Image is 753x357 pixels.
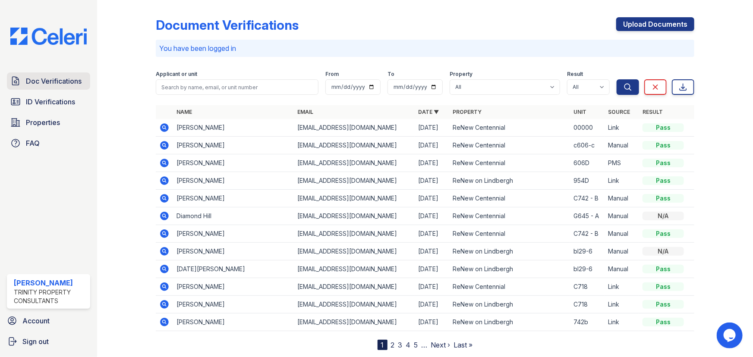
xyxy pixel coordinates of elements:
td: bl29-6 [570,243,605,260]
td: ReNew on Lindbergh [449,172,570,190]
a: Unit [573,109,586,115]
div: Pass [643,123,684,132]
td: [EMAIL_ADDRESS][DOMAIN_NAME] [294,154,415,172]
td: [DATE] [415,190,449,207]
p: You have been logged in [159,43,691,53]
a: Name [176,109,192,115]
td: Link [605,296,639,313]
td: [PERSON_NAME] [173,296,294,313]
td: [PERSON_NAME] [173,225,294,243]
td: Link [605,313,639,331]
td: [PERSON_NAME] [173,278,294,296]
td: [DATE] [415,278,449,296]
td: 00000 [570,119,605,137]
td: [EMAIL_ADDRESS][DOMAIN_NAME] [294,172,415,190]
td: [EMAIL_ADDRESS][DOMAIN_NAME] [294,119,415,137]
a: Result [643,109,663,115]
td: [DATE] [415,207,449,225]
td: [PERSON_NAME] [173,243,294,260]
label: Result [567,71,583,78]
img: CE_Logo_Blue-a8612792a0a2168367f1c8372b55b34899dd931a85d93a1a3d3e32e68fde9ad4.png [3,28,94,45]
td: [EMAIL_ADDRESS][DOMAIN_NAME] [294,190,415,207]
td: [EMAIL_ADDRESS][DOMAIN_NAME] [294,260,415,278]
td: Manual [605,137,639,154]
td: G645 - A [570,207,605,225]
iframe: chat widget [717,323,744,348]
span: Sign out [22,336,49,347]
div: Pass [643,141,684,150]
div: Pass [643,265,684,273]
td: ReNew Centennial [449,225,570,243]
td: [DATE] [415,172,449,190]
td: ReNew on Lindbergh [449,313,570,331]
td: C718 [570,278,605,296]
td: [DATE] [415,296,449,313]
td: C742 - B [570,190,605,207]
span: … [422,340,428,350]
td: ReNew Centennial [449,119,570,137]
td: ReNew Centennial [449,190,570,207]
td: Link [605,172,639,190]
td: PMS [605,154,639,172]
td: C742 - B [570,225,605,243]
a: 3 [398,341,403,349]
td: [DATE] [415,260,449,278]
a: 5 [414,341,418,349]
div: Pass [643,159,684,167]
a: Property [453,109,482,115]
label: To [388,71,394,78]
span: Account [22,316,50,326]
td: [PERSON_NAME] [173,119,294,137]
a: Next › [431,341,451,349]
span: ID Verifications [26,97,75,107]
td: [EMAIL_ADDRESS][DOMAIN_NAME] [294,225,415,243]
td: 606D [570,154,605,172]
td: [DATE] [415,225,449,243]
td: [EMAIL_ADDRESS][DOMAIN_NAME] [294,243,415,260]
a: ID Verifications [7,93,90,110]
div: Pass [643,194,684,203]
td: [EMAIL_ADDRESS][DOMAIN_NAME] [294,313,415,331]
div: Pass [643,318,684,326]
td: bl29-6 [570,260,605,278]
td: ReNew on Lindbergh [449,260,570,278]
td: [DATE] [415,243,449,260]
a: Email [297,109,313,115]
div: Pass [643,300,684,309]
td: ReNew Centennial [449,278,570,296]
td: [PERSON_NAME] [173,137,294,154]
a: Upload Documents [616,17,694,31]
input: Search by name, email, or unit number [156,79,318,95]
td: [PERSON_NAME] [173,154,294,172]
td: ReNew on Lindbergh [449,296,570,313]
a: Doc Verifications [7,72,90,90]
span: Doc Verifications [26,76,82,86]
div: Pass [643,176,684,185]
td: ReNew Centennial [449,207,570,225]
a: 2 [391,341,395,349]
td: ReNew on Lindbergh [449,243,570,260]
td: Manual [605,260,639,278]
td: 954D [570,172,605,190]
div: [PERSON_NAME] [14,278,87,288]
td: [DATE] [415,137,449,154]
td: [EMAIL_ADDRESS][DOMAIN_NAME] [294,296,415,313]
td: ReNew Centennial [449,137,570,154]
a: Source [608,109,630,115]
td: [DATE][PERSON_NAME] [173,260,294,278]
button: Sign out [3,333,94,350]
td: Manual [605,225,639,243]
div: Document Verifications [156,17,299,33]
label: From [325,71,339,78]
td: [EMAIL_ADDRESS][DOMAIN_NAME] [294,278,415,296]
a: Properties [7,114,90,131]
td: Manual [605,243,639,260]
td: Diamond Hill [173,207,294,225]
label: Property [450,71,473,78]
div: Pass [643,229,684,238]
a: Date ▼ [418,109,439,115]
td: [EMAIL_ADDRESS][DOMAIN_NAME] [294,207,415,225]
td: Manual [605,190,639,207]
td: [DATE] [415,154,449,172]
td: [PERSON_NAME] [173,190,294,207]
